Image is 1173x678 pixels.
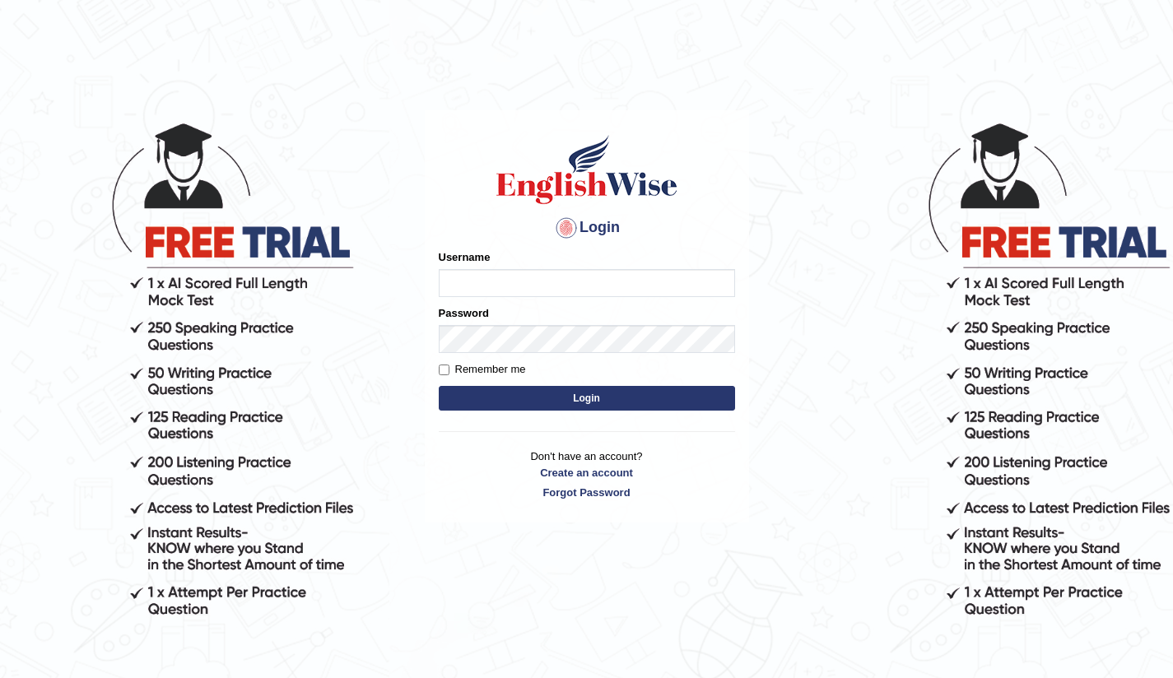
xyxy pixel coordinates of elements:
label: Username [439,249,491,265]
a: Create an account [439,465,735,481]
a: Forgot Password [439,485,735,500]
p: Don't have an account? [439,448,735,499]
h4: Login [439,215,735,241]
label: Remember me [439,361,526,378]
input: Remember me [439,365,449,375]
button: Login [439,386,735,411]
img: Logo of English Wise sign in for intelligent practice with AI [493,132,681,207]
label: Password [439,305,489,321]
